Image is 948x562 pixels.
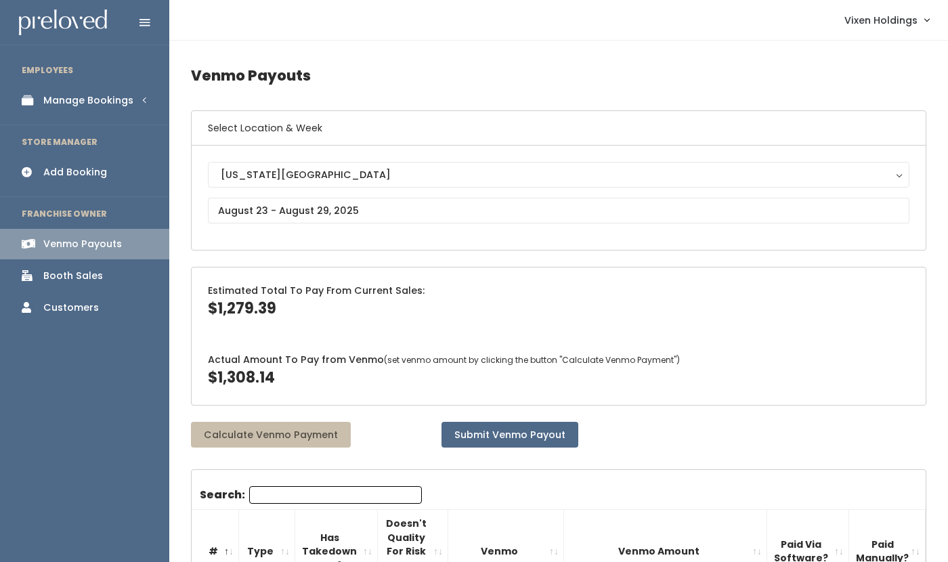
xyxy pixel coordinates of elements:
[43,301,99,315] div: Customers
[208,367,275,388] span: $1,308.14
[208,198,909,223] input: August 23 - August 29, 2025
[200,486,422,504] label: Search:
[43,93,133,108] div: Manage Bookings
[441,422,578,448] button: Submit Venmo Payout
[43,269,103,283] div: Booth Sales
[192,267,926,336] div: Estimated Total To Pay From Current Sales:
[192,337,926,405] div: Actual Amount To Pay from Venmo
[384,354,680,366] span: (set venmo amount by clicking the button "Calculate Venmo Payment")
[221,167,897,182] div: [US_STATE][GEOGRAPHIC_DATA]
[19,9,107,36] img: preloved logo
[249,486,422,504] input: Search:
[43,237,122,251] div: Venmo Payouts
[208,162,909,188] button: [US_STATE][GEOGRAPHIC_DATA]
[831,5,943,35] a: Vixen Holdings
[208,298,276,319] span: $1,279.39
[192,111,926,146] h6: Select Location & Week
[191,57,926,94] h4: Venmo Payouts
[844,13,918,28] span: Vixen Holdings
[43,165,107,179] div: Add Booking
[191,422,351,448] button: Calculate Venmo Payment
